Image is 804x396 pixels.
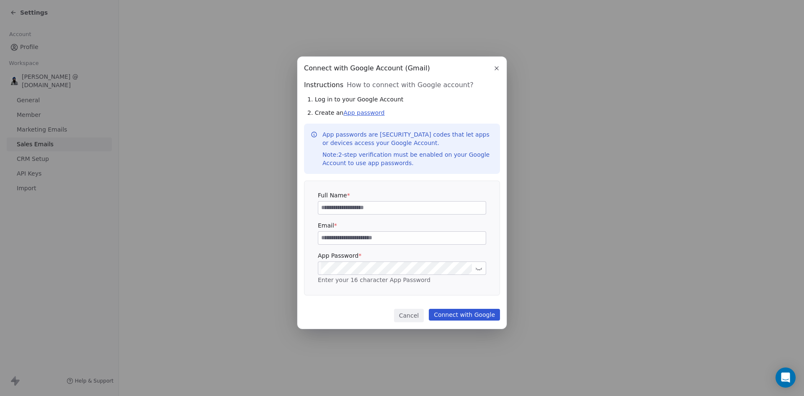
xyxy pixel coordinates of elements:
[318,277,430,283] span: Enter your 16 character App Password
[343,109,384,116] a: App password
[347,80,474,90] span: How to connect with Google account?
[322,150,493,167] div: 2-step verification must be enabled on your Google Account to use app passwords.
[304,80,343,90] span: Instructions
[322,130,493,167] p: App passwords are [SECURITY_DATA] codes that let apps or devices access your Google Account.
[307,95,403,104] span: 1. Log in to your Google Account
[318,251,486,260] label: App Password
[318,191,486,199] label: Full Name
[307,109,385,117] span: 2. Create an
[318,221,486,230] label: Email
[304,63,430,73] span: Connect with Google Account (Gmail)
[322,151,338,158] span: Note:
[394,309,424,322] button: Cancel
[429,309,500,321] button: Connect with Google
